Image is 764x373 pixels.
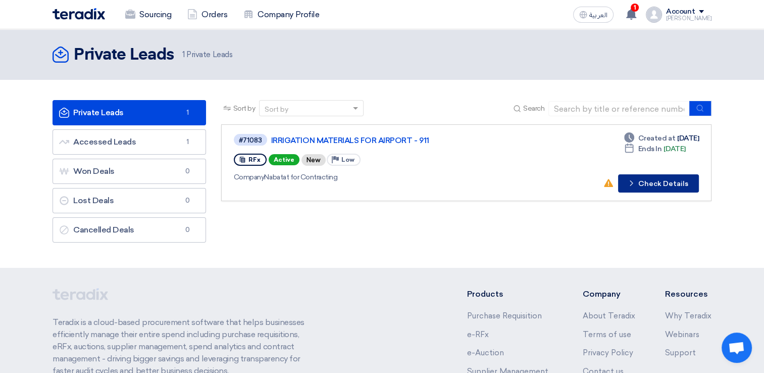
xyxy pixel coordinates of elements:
a: e-Auction [467,348,504,357]
a: Terms of use [582,330,631,339]
img: Teradix logo [53,8,105,20]
a: Private Leads1 [53,100,206,125]
a: Purchase Requisition [467,311,542,320]
div: New [301,154,326,166]
img: profile_test.png [646,7,662,23]
a: Orders [179,4,235,26]
span: 0 [181,166,193,176]
a: Lost Deals0 [53,188,206,213]
a: About Teradix [582,311,635,320]
div: Sort by [265,104,288,115]
span: Company [234,173,265,181]
div: [PERSON_NAME] [666,16,711,21]
div: [DATE] [624,144,686,154]
input: Search by title or reference number [548,101,690,116]
li: Resources [665,288,711,300]
a: e-RFx [467,330,489,339]
span: Sort by [233,103,256,114]
span: Created at [638,133,675,144]
div: Nabatat for Contracting [234,172,526,182]
span: Private Leads [182,49,232,61]
span: 1 [631,4,639,12]
div: [DATE] [624,133,699,144]
a: Accessed Leads1 [53,129,206,155]
span: Search [523,103,544,114]
span: 0 [181,225,193,235]
li: Company [582,288,635,300]
button: Check Details [618,174,699,193]
a: Open chat [722,333,752,363]
div: Account [666,8,695,16]
a: Company Profile [235,4,327,26]
span: 0 [181,196,193,206]
a: Why Teradix [665,311,711,320]
span: العربية [589,12,607,19]
span: 1 [181,108,193,118]
span: Low [341,156,354,163]
a: Privacy Policy [582,348,633,357]
span: 1 [181,137,193,147]
button: العربية [573,7,614,23]
span: RFx [248,156,261,163]
span: 1 [182,50,185,59]
a: Sourcing [117,4,179,26]
div: #71083 [239,137,262,144]
a: Webinars [665,330,699,339]
a: Support [665,348,696,357]
a: Won Deals0 [53,159,206,184]
a: Cancelled Deals0 [53,217,206,243]
h2: Private Leads [74,45,174,65]
span: Active [269,154,299,165]
a: IRRIGATION MATERIALS FOR AIRPORT - 911 [271,136,524,145]
li: Products [467,288,552,300]
span: Ends In [638,144,662,154]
